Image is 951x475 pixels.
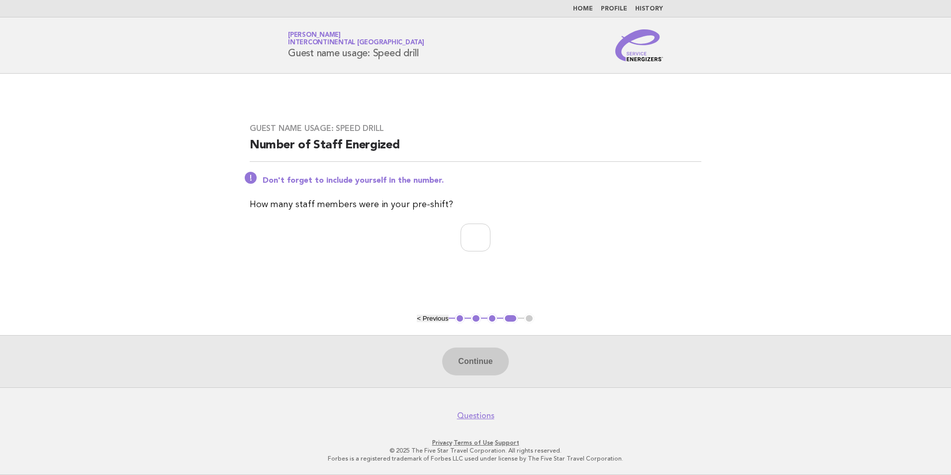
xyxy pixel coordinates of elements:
[457,411,494,421] a: Questions
[288,40,424,46] span: InterContinental [GEOGRAPHIC_DATA]
[417,315,448,322] button: < Previous
[250,137,701,162] h2: Number of Staff Energized
[601,6,627,12] a: Profile
[263,176,701,186] p: Don't forget to include yourself in the number.
[495,439,519,446] a: Support
[503,314,518,324] button: 4
[171,455,780,463] p: Forbes is a registered trademark of Forbes LLC used under license by The Five Star Travel Corpora...
[250,123,701,133] h3: Guest name usage: Speed drill
[454,439,493,446] a: Terms of Use
[171,439,780,447] p: · ·
[573,6,593,12] a: Home
[432,439,452,446] a: Privacy
[250,198,701,212] p: How many staff members were in your pre-shift?
[455,314,465,324] button: 1
[288,32,424,46] a: [PERSON_NAME]InterContinental [GEOGRAPHIC_DATA]
[635,6,663,12] a: History
[288,32,424,58] h1: Guest name usage: Speed drill
[471,314,481,324] button: 2
[171,447,780,455] p: © 2025 The Five Star Travel Corporation. All rights reserved.
[487,314,497,324] button: 3
[615,29,663,61] img: Service Energizers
